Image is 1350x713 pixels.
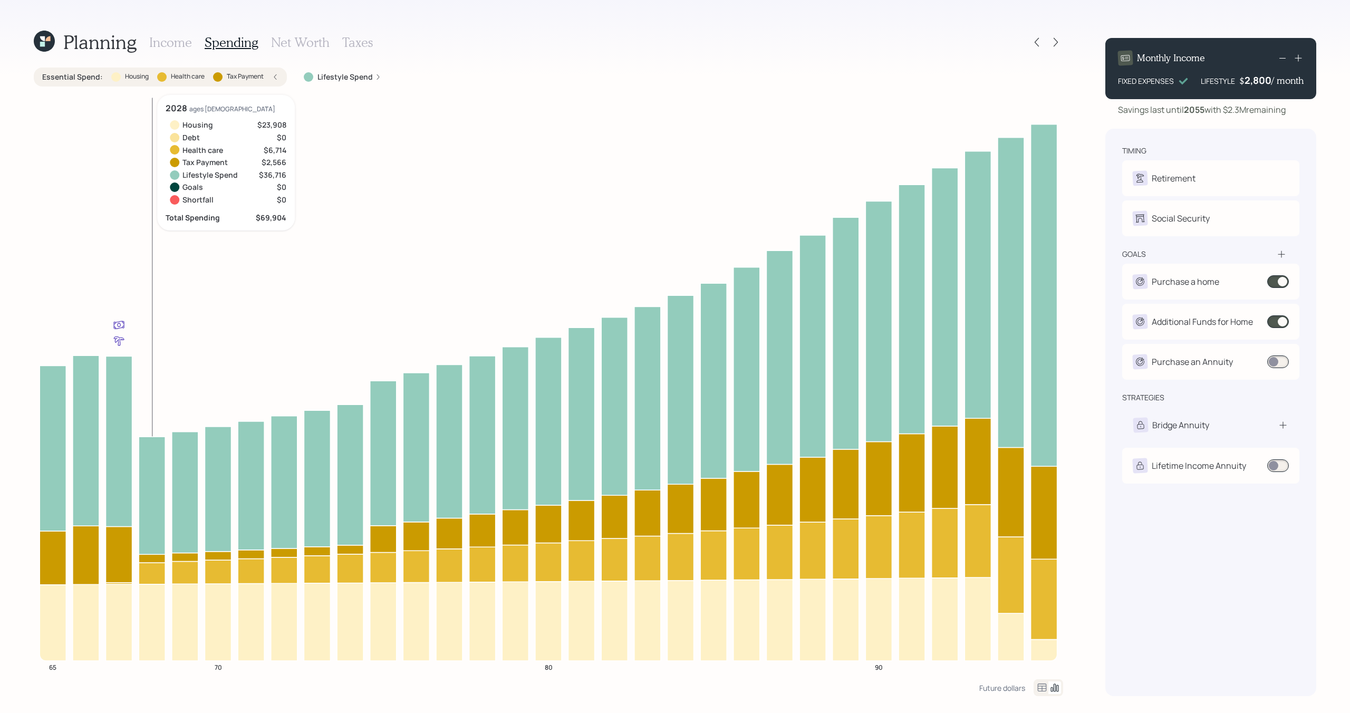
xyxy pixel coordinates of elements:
div: Additional Funds for Home [1152,315,1253,328]
h3: Income [149,35,192,50]
h1: Planning [63,31,137,53]
label: Tax Payment [227,72,264,81]
div: goals [1122,249,1146,259]
label: Essential Spend : [42,72,103,82]
b: 2055 [1184,104,1204,115]
tspan: 70 [215,662,222,671]
label: Lifestyle Spend [317,72,373,82]
label: Health care [171,72,205,81]
div: Lifetime Income Annuity [1152,459,1246,472]
div: FIXED EXPENSES [1118,75,1174,86]
div: Bridge Annuity [1152,419,1209,431]
div: Retirement [1152,172,1195,185]
div: LIFESTYLE [1201,75,1235,86]
label: Housing [125,72,149,81]
h4: / month [1271,75,1304,86]
tspan: 90 [875,662,883,671]
div: Purchase an Annuity [1152,355,1233,368]
div: timing [1122,146,1146,156]
div: 2,800 [1245,74,1271,86]
tspan: 65 [49,662,56,671]
tspan: 80 [545,662,553,671]
div: Social Security [1152,212,1210,225]
div: strategies [1122,392,1164,403]
div: Purchase a home [1152,275,1219,288]
h3: Spending [205,35,258,50]
div: Savings last until with $2.3M remaining [1118,103,1286,116]
div: Future dollars [979,683,1025,693]
h4: Monthly Income [1137,52,1205,64]
h4: $ [1239,75,1245,86]
h3: Net Worth [271,35,330,50]
h3: Taxes [342,35,373,50]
